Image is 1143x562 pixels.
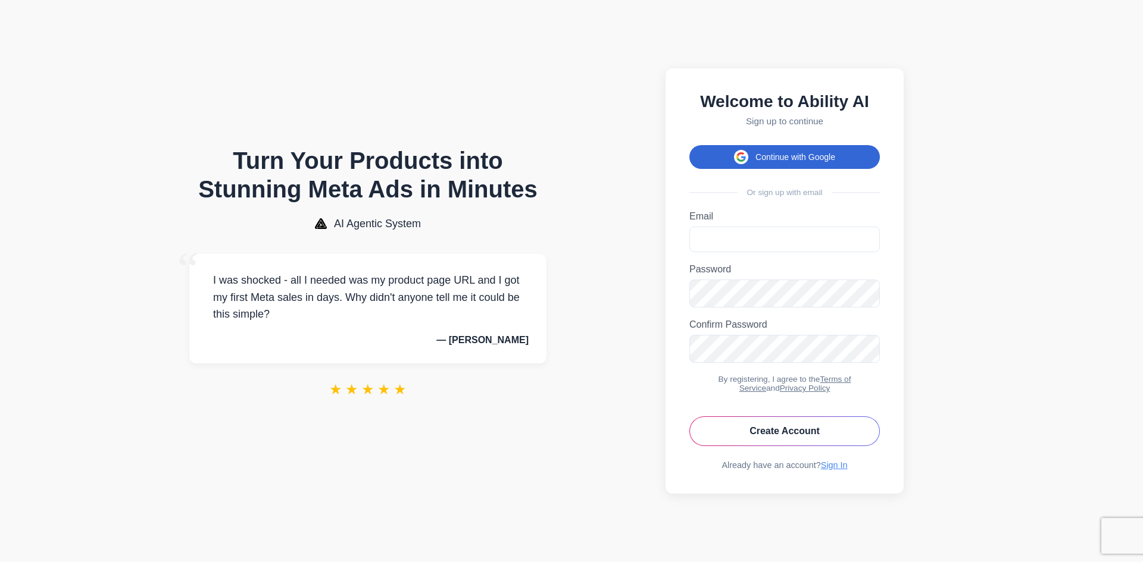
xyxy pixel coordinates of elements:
img: AI Agentic System Logo [315,218,327,229]
span: ★ [345,381,358,398]
h2: Welcome to Ability AI [689,92,880,111]
a: Terms of Service [739,375,851,393]
span: ★ [329,381,342,398]
div: Already have an account? [689,460,880,470]
span: ★ [394,381,407,398]
p: — [PERSON_NAME] [207,335,529,346]
label: Password [689,264,880,275]
span: “ [177,242,199,296]
h1: Turn Your Products into Stunning Meta Ads in Minutes [189,146,546,203]
span: ★ [361,381,374,398]
p: I was shocked - all I needed was my product page URL and I got my first Meta sales in days. Why d... [207,272,529,323]
a: Sign In [821,460,848,470]
label: Email [689,211,880,222]
span: AI Agentic System [334,218,421,230]
a: Privacy Policy [780,384,830,393]
label: Confirm Password [689,319,880,330]
span: ★ [377,381,391,398]
p: Sign up to continue [689,116,880,126]
button: Create Account [689,416,880,446]
div: Or sign up with email [689,188,880,197]
div: By registering, I agree to the and [689,375,880,393]
button: Continue with Google [689,145,880,169]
